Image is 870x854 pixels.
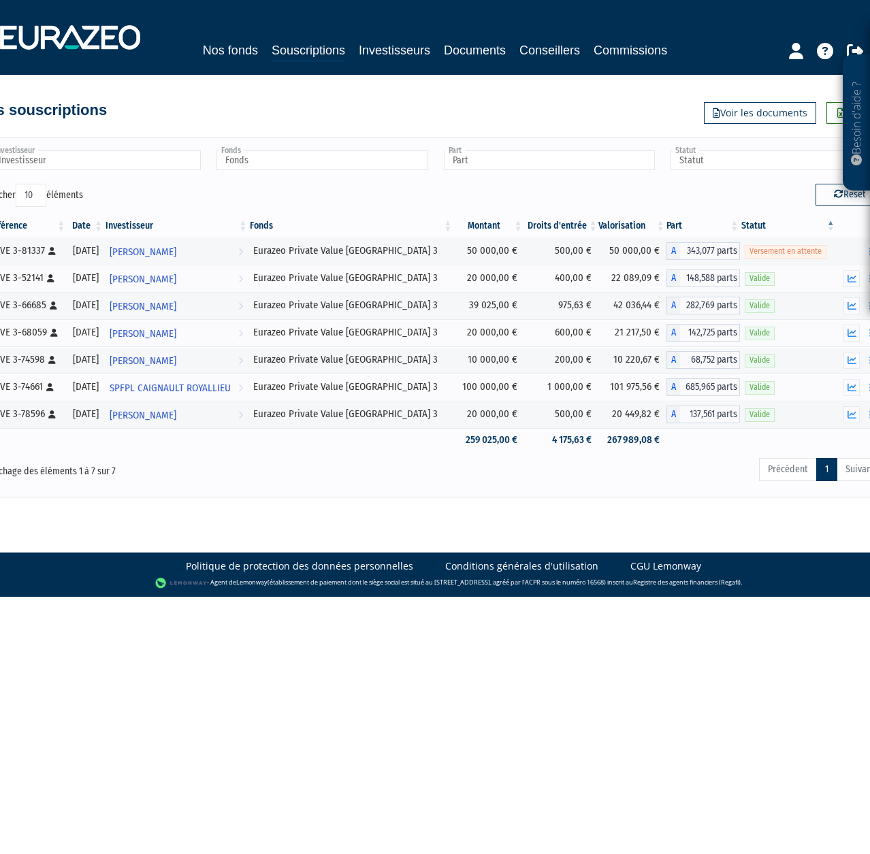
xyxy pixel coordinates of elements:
[666,351,741,369] div: A - Eurazeo Private Value Europe 3
[453,265,523,292] td: 20 000,00 €
[666,269,680,287] span: A
[67,214,104,237] th: Date: activer pour trier la colonne par ordre croissant
[71,244,99,258] div: [DATE]
[524,237,599,265] td: 500,00 €
[253,298,449,312] div: Eurazeo Private Value [GEOGRAPHIC_DATA] 3
[104,346,248,374] a: [PERSON_NAME]
[666,378,680,396] span: A
[272,41,345,62] a: Souscriptions
[666,214,741,237] th: Part: activer pour trier la colonne par ordre croissant
[524,374,599,401] td: 1 000,00 €
[50,329,58,337] i: [Français] Personne physique
[666,242,680,260] span: A
[453,374,523,401] td: 100 000,00 €
[745,381,775,394] span: Valide
[238,403,243,428] i: Voir l'investisseur
[666,324,741,342] div: A - Eurazeo Private Value Europe 3
[71,298,99,312] div: [DATE]
[745,272,775,285] span: Valide
[524,214,599,237] th: Droits d'entrée: activer pour trier la colonne par ordre croissant
[666,406,741,423] div: A - Eurazeo Private Value Europe 3
[598,319,666,346] td: 21 217,50 €
[745,354,775,367] span: Valide
[519,41,580,60] a: Conseillers
[666,269,741,287] div: A - Eurazeo Private Value Europe 3
[680,269,741,287] span: 148,588 parts
[453,237,523,265] td: 50 000,00 €
[104,214,248,237] th: Investisseur: activer pour trier la colonne par ordre croissant
[104,401,248,428] a: [PERSON_NAME]
[253,271,449,285] div: Eurazeo Private Value [GEOGRAPHIC_DATA] 3
[16,184,46,207] select: Afficheréléments
[253,244,449,258] div: Eurazeo Private Value [GEOGRAPHIC_DATA] 3
[524,428,599,452] td: 4 175,63 €
[453,346,523,374] td: 10 000,00 €
[50,301,57,310] i: [Français] Personne physique
[186,559,413,573] a: Politique de protection des données personnelles
[666,324,680,342] span: A
[110,403,176,428] span: [PERSON_NAME]
[48,410,56,418] i: [Français] Personne physique
[110,348,176,374] span: [PERSON_NAME]
[104,374,248,401] a: SPFPL CAIGNAULT ROYALLIEU
[816,458,837,481] a: 1
[253,407,449,421] div: Eurazeo Private Value [GEOGRAPHIC_DATA] 3
[110,321,176,346] span: [PERSON_NAME]
[236,578,268,587] a: Lemonway
[598,374,666,401] td: 101 975,56 €
[680,351,741,369] span: 68,752 parts
[47,274,54,282] i: [Français] Personne physique
[104,237,248,265] a: [PERSON_NAME]
[359,41,430,60] a: Investisseurs
[453,428,523,452] td: 259 025,00 €
[238,267,243,292] i: Voir l'investisseur
[598,401,666,428] td: 20 449,82 €
[14,576,856,590] div: - Agent de (établissement de paiement dont le siège social est situé au [STREET_ADDRESS], agréé p...
[524,401,599,428] td: 500,00 €
[666,406,680,423] span: A
[598,292,666,319] td: 42 036,44 €
[630,559,701,573] a: CGU Lemonway
[524,292,599,319] td: 975,63 €
[666,297,741,314] div: A - Eurazeo Private Value Europe 3
[745,408,775,421] span: Valide
[110,376,231,401] span: SPFPL CAIGNAULT ROYALLIEU
[104,319,248,346] a: [PERSON_NAME]
[745,327,775,340] span: Valide
[849,62,865,184] p: Besoin d'aide ?
[71,271,99,285] div: [DATE]
[704,102,816,124] a: Voir les documents
[253,325,449,340] div: Eurazeo Private Value [GEOGRAPHIC_DATA] 3
[238,240,243,265] i: Voir l'investisseur
[48,247,56,255] i: [Français] Personne physique
[633,578,741,587] a: Registre des agents financiers (Regafi)
[666,297,680,314] span: A
[110,267,176,292] span: [PERSON_NAME]
[524,265,599,292] td: 400,00 €
[453,214,523,237] th: Montant: activer pour trier la colonne par ordre croissant
[680,324,741,342] span: 142,725 parts
[594,41,667,60] a: Commissions
[238,376,243,401] i: Voir l'investisseur
[48,356,56,364] i: [Français] Personne physique
[598,428,666,452] td: 267 989,08 €
[598,237,666,265] td: 50 000,00 €
[238,321,243,346] i: Voir l'investisseur
[680,406,741,423] span: 137,561 parts
[740,214,836,237] th: Statut : activer pour trier la colonne par ordre d&eacute;croissant
[598,346,666,374] td: 10 220,67 €
[680,242,741,260] span: 343,077 parts
[598,265,666,292] td: 22 089,09 €
[445,559,598,573] a: Conditions générales d'utilisation
[524,319,599,346] td: 600,00 €
[238,294,243,319] i: Voir l'investisseur
[666,378,741,396] div: A - Eurazeo Private Value Europe 3
[680,297,741,314] span: 282,769 parts
[104,292,248,319] a: [PERSON_NAME]
[453,319,523,346] td: 20 000,00 €
[71,325,99,340] div: [DATE]
[666,351,680,369] span: A
[155,576,208,590] img: logo-lemonway.png
[453,292,523,319] td: 39 025,00 €
[71,380,99,394] div: [DATE]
